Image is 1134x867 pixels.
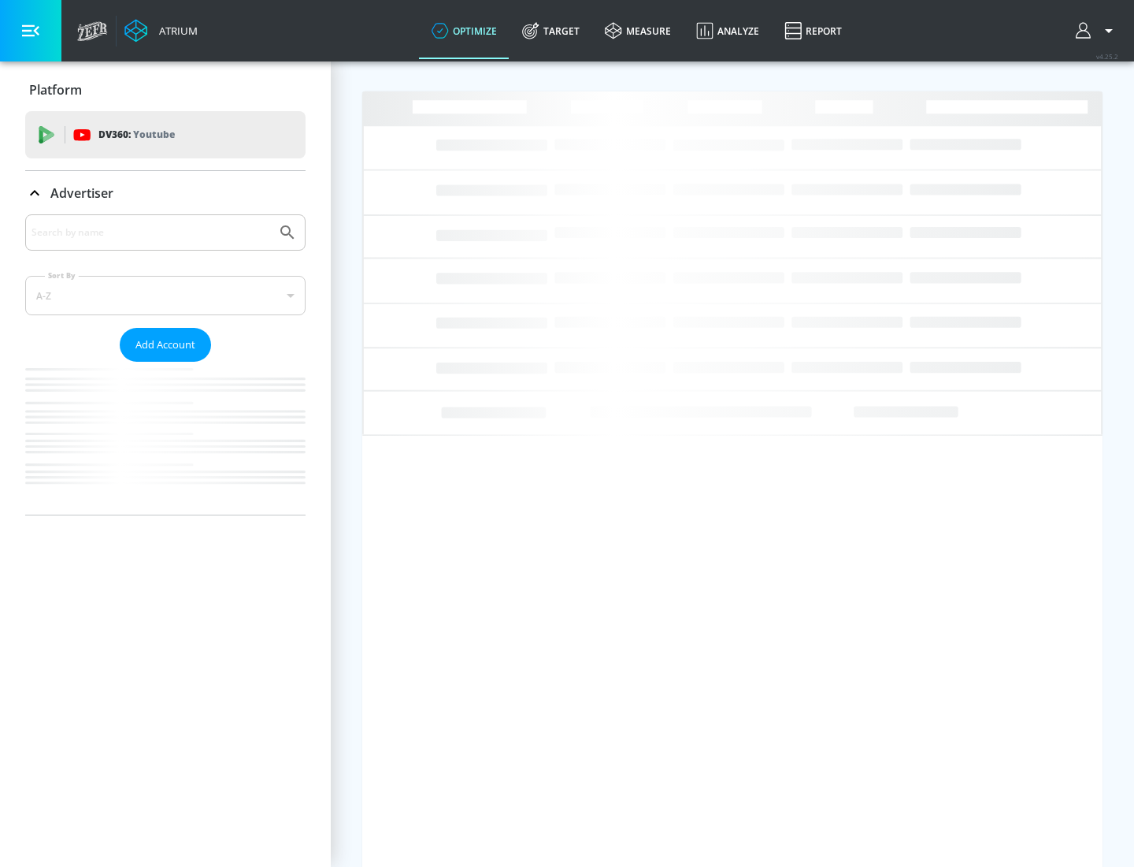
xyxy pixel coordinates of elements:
div: Platform [25,68,306,112]
p: Advertiser [50,184,113,202]
div: Advertiser [25,214,306,515]
span: Add Account [135,336,195,354]
nav: list of Advertiser [25,362,306,515]
a: optimize [419,2,510,59]
span: v 4.25.2 [1096,52,1118,61]
div: A-Z [25,276,306,315]
a: Atrium [124,19,198,43]
a: Analyze [684,2,772,59]
p: Platform [29,81,82,99]
a: measure [592,2,684,59]
a: Target [510,2,592,59]
a: Report [772,2,854,59]
p: Youtube [133,126,175,143]
div: DV360: Youtube [25,111,306,158]
div: Atrium [153,24,198,38]
input: Search by name [31,222,270,243]
div: Advertiser [25,171,306,215]
p: DV360: [98,126,175,143]
button: Add Account [120,328,211,362]
label: Sort By [45,270,79,281]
